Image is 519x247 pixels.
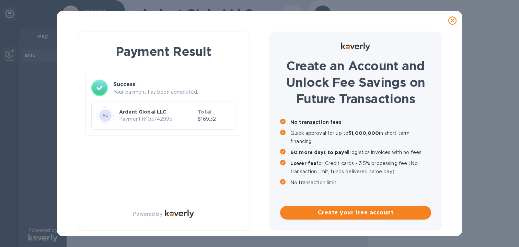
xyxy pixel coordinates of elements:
[280,206,431,220] button: Create your free account
[119,116,195,123] p: Payment № 03742995
[88,43,239,60] h1: Payment Result
[290,148,431,156] p: all logistics invoices with no fees
[133,211,162,218] p: Powered by
[290,129,431,145] p: Quick approval for up to in short term financing
[198,109,211,115] b: Total
[165,210,194,218] img: Logo
[290,159,431,176] p: for Credit cards - 3.5% processing fee (No transaction limit, funds delivered same day)
[198,116,230,123] p: $169.32
[290,119,342,125] b: No transaction fees
[348,130,379,136] b: $1,000,000
[290,161,316,166] b: Lower fee
[290,150,344,155] b: 60 more days to pay
[290,178,431,187] p: No transaction limit
[119,108,195,115] p: Ardent Global LLC
[280,58,431,107] h1: Create an Account and Unlock Fee Savings on Future Transactions
[102,113,108,118] b: AL
[286,209,426,217] span: Create your free account
[113,80,235,89] h3: Success
[113,89,235,96] p: Your payment has been completed.
[341,43,370,51] img: Logo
